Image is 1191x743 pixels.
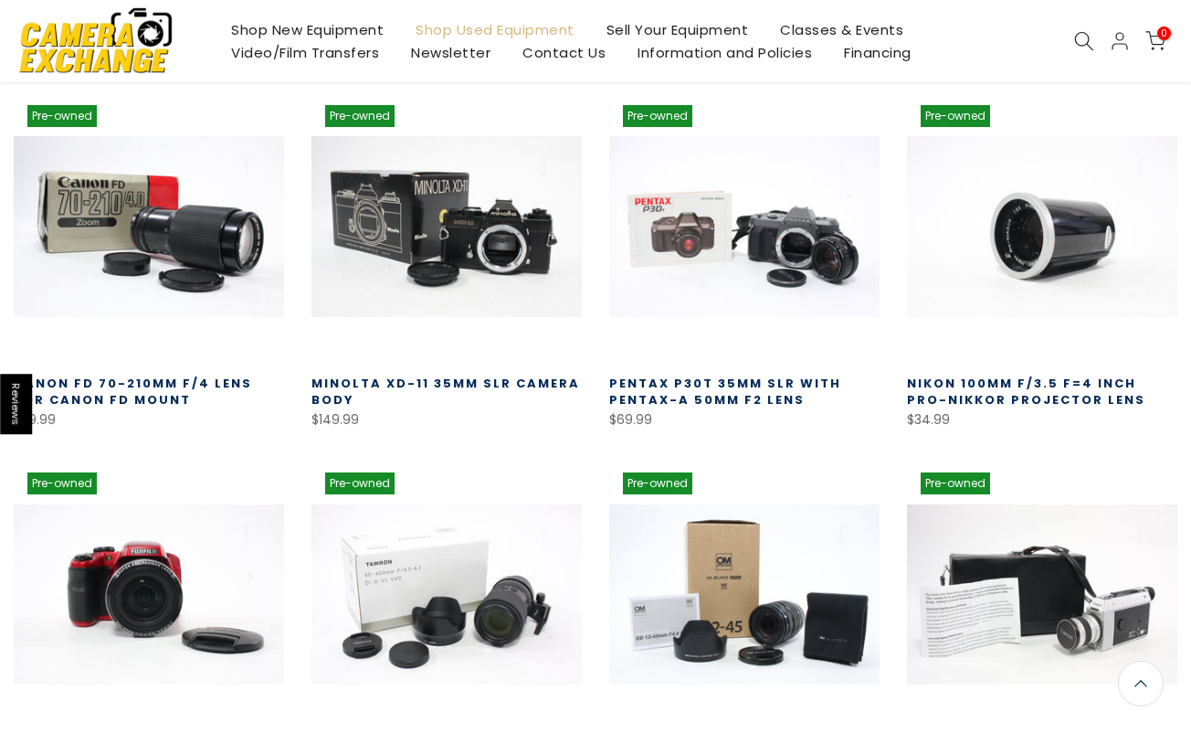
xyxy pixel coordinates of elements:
[590,18,764,41] a: Sell Your Equipment
[1118,661,1164,706] a: Back to the top
[828,41,928,64] a: Financing
[622,41,828,64] a: Information and Policies
[1145,31,1165,51] a: 0
[507,41,622,64] a: Contact Us
[395,41,507,64] a: Newsletter
[311,375,580,409] a: Minolta XD-11 35mm SLR Camera Body
[14,375,252,409] a: Canon FD 70-210mm f/4 Lens for Canon FD Mount
[1157,27,1171,40] span: 0
[907,375,1145,409] a: Nikon 100mm f/3.5 f=4 inch Pro-Nikkor Projector Lens
[216,41,395,64] a: Video/Film Transfers
[14,409,284,431] div: $59.99
[400,18,591,41] a: Shop Used Equipment
[311,409,582,431] div: $149.99
[609,375,841,409] a: Pentax P30T 35MM SLR with Pentax-A 50mm f2 Lens
[216,18,400,41] a: Shop New Equipment
[764,18,920,41] a: Classes & Events
[609,409,880,431] div: $69.99
[907,409,1177,431] div: $34.99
